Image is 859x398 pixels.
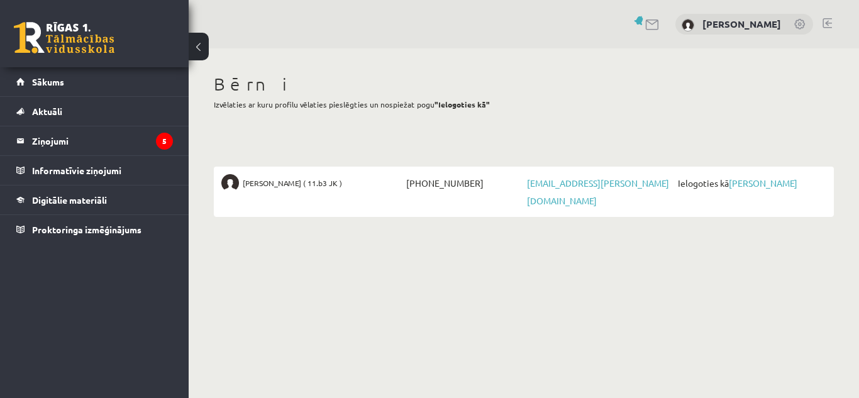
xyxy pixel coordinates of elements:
[16,67,173,96] a: Sākums
[32,156,173,185] legend: Informatīvie ziņojumi
[32,76,64,87] span: Sākums
[14,22,114,53] a: Rīgas 1. Tālmācības vidusskola
[16,215,173,244] a: Proktoringa izmēģinājums
[527,177,669,206] a: [EMAIL_ADDRESS][PERSON_NAME][DOMAIN_NAME]
[435,99,490,109] b: "Ielogoties kā"
[214,99,834,110] p: Izvēlaties ar kuru profilu vēlaties pieslēgties un nospiežat pogu
[221,174,239,192] img: Roberts Veško
[32,126,173,155] legend: Ziņojumi
[682,19,694,31] img: Edīte Tolēna
[16,156,173,185] a: Informatīvie ziņojumi
[675,174,826,192] span: Ielogoties kā
[702,18,781,30] a: [PERSON_NAME]
[16,97,173,126] a: Aktuāli
[32,106,62,117] span: Aktuāli
[32,224,141,235] span: Proktoringa izmēģinājums
[16,126,173,155] a: Ziņojumi5
[243,174,342,192] span: [PERSON_NAME] ( 11.b3 JK )
[214,74,834,95] h1: Bērni
[729,177,797,189] a: [PERSON_NAME]
[156,133,173,150] i: 5
[16,185,173,214] a: Digitālie materiāli
[403,174,524,192] span: [PHONE_NUMBER]
[32,194,107,206] span: Digitālie materiāli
